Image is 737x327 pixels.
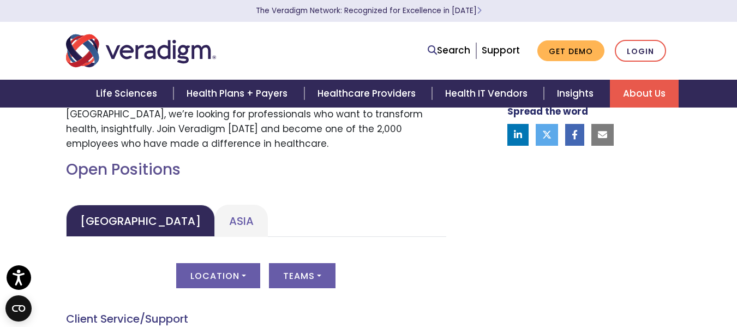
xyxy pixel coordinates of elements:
a: About Us [610,80,679,108]
a: Life Sciences [83,80,173,108]
a: [GEOGRAPHIC_DATA] [66,205,215,237]
a: Health Plans + Payers [173,80,304,108]
a: Support [482,44,520,57]
a: Health IT Vendors [432,80,544,108]
a: Healthcare Providers [304,80,432,108]
h4: Client Service/Support [66,312,446,325]
h2: Open Positions [66,160,446,179]
a: Asia [215,205,268,237]
img: Veradigm logo [66,33,216,69]
a: The Veradigm Network: Recognized for Excellence in [DATE]Learn More [256,5,482,16]
a: Get Demo [537,40,604,62]
button: Teams [269,263,335,288]
span: Learn More [477,5,482,16]
strong: Spread the word [507,105,588,118]
a: Insights [544,80,610,108]
a: Login [615,40,666,62]
button: Open CMP widget [5,295,32,322]
button: Location [176,263,260,288]
a: Search [428,43,470,58]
